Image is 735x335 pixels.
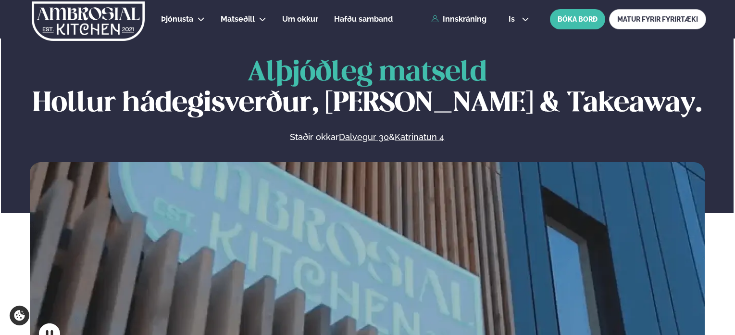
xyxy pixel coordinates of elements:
[30,58,705,119] h1: Hollur hádegisverður, [PERSON_NAME] & Takeaway.
[10,306,29,325] a: Cookie settings
[161,14,193,24] span: Þjónusta
[221,13,255,25] a: Matseðill
[31,1,146,41] img: logo
[431,15,486,24] a: Innskráning
[282,13,318,25] a: Um okkur
[339,131,389,143] a: Dalvegur 30
[609,9,706,29] a: MATUR FYRIR FYRIRTÆKI
[161,13,193,25] a: Þjónusta
[550,9,605,29] button: BÓKA BORÐ
[282,14,318,24] span: Um okkur
[186,131,549,143] p: Staðir okkar &
[221,14,255,24] span: Matseðill
[509,15,518,23] span: is
[334,13,393,25] a: Hafðu samband
[501,15,537,23] button: is
[395,131,444,143] a: Katrinatun 4
[248,60,487,86] span: Alþjóðleg matseld
[334,14,393,24] span: Hafðu samband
